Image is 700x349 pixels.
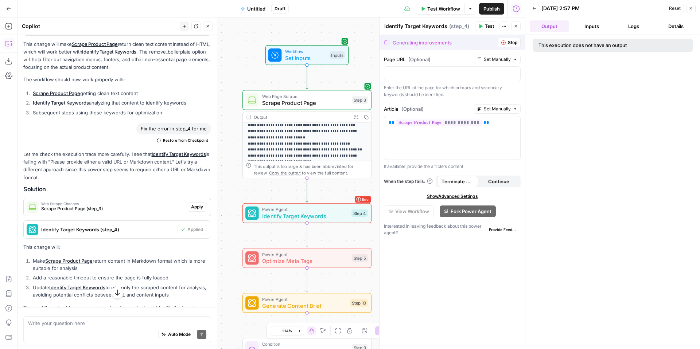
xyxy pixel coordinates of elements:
p: The workflow should now work properly with: [23,76,211,83]
label: Article [384,105,471,113]
button: Restore from Checkpoint [154,136,211,145]
button: Stop [498,38,521,47]
span: Web Page Scrape [262,93,349,99]
span: Workflow [285,48,326,55]
a: Identify Target Keywords [152,151,206,157]
h2: Solution [23,186,211,193]
div: ErrorPower AgentIdentify Target KeywordsStep 4 [242,203,372,223]
span: Optimize Meta Tags [262,257,349,265]
span: Publish [483,5,500,12]
span: Applied [187,226,203,233]
span: Power Agent [262,206,348,213]
div: Output [254,114,349,120]
button: Publish [479,3,504,15]
div: Step 5 [352,254,367,262]
li: Add a reasonable timeout to ensure the page is fully loaded [31,274,211,281]
li: Make return content in Markdown format which is more suitable for analysis [31,257,211,272]
li: Subsequent steps using those keywords for optimization [31,109,211,116]
div: Step 3 [352,96,367,104]
label: Page URL [384,56,471,63]
span: ( step_4 ) [449,23,469,30]
button: Details [656,20,696,32]
textarea: Identify Target Keywords [384,23,447,30]
button: Provide Feedback [486,225,521,234]
g: Edge from step_5 to step_10 [306,268,308,292]
button: Set Manually [474,55,521,64]
span: Reset [669,5,681,12]
button: Logs [614,20,654,32]
button: Continue [478,176,520,187]
span: Untitled [247,5,265,12]
span: Show Advanced Settings [427,193,478,200]
g: Edge from start to step_3 [306,65,308,89]
span: Test Workflow [427,5,460,12]
span: Stop [508,39,517,46]
div: Generating improvements [393,39,452,46]
span: View Workflow [395,208,429,215]
a: Scrape Product Page [33,90,80,96]
span: Provide Feedback [489,227,518,232]
span: Web Scrape Changes [41,202,185,205]
button: Fork Power Agent [440,205,496,217]
span: Power Agent [262,296,347,302]
span: Terminate Workflow [442,178,474,185]
span: Scrape Product Page (step_3) [41,205,185,212]
button: Applied [178,225,206,234]
span: Power Agent [262,251,349,258]
button: Test [475,21,497,31]
a: Identify Target Keywords [49,285,105,290]
span: Set Manually [484,56,511,63]
g: Edge from step_4 to step_5 [306,223,308,247]
div: Copilot [22,23,178,30]
span: Auto Mode [168,331,191,338]
span: (Optional) [401,105,424,113]
button: Set Manually [474,104,521,114]
button: View Workflow [384,205,434,217]
button: Apply [188,202,206,212]
p: The workflow should now properly analyze the content and identify the target keywords. Let me kno... [23,304,211,319]
p: Let me check the execution trace more carefully. I see that is failing with "Please provide eithe... [23,150,211,181]
span: When the step fails: [384,178,433,185]
a: Identify Target Keywords [33,100,89,106]
li: analyzing that content to identify keywords [31,99,211,106]
span: Identify Target Keywords (step_4) [41,226,175,233]
button: Untitled [236,3,270,15]
span: Fork Power Agent [451,208,491,215]
span: Set Manually [484,106,511,112]
div: Step 4 [351,209,368,217]
span: Generate Content Brief [262,302,347,310]
li: Update to use only the scraped content for analysis, avoiding potential conflicts between URL and... [31,284,211,298]
button: Test Workflow [416,3,464,15]
g: Edge from step_3 to step_4 [306,178,308,202]
span: Continue [488,178,509,185]
div: Power AgentOptimize Meta TagsStep 5 [242,248,372,268]
span: 114% [282,328,292,334]
div: Interested in leaving feedback about this power agent? [384,223,521,236]
button: Auto Mode [158,330,194,339]
span: Condition [262,341,349,347]
div: This output is too large & has been abbreviated for review. to view the full content. [254,163,368,176]
span: Test [485,23,494,30]
span: Scrape Product Page [262,99,349,107]
button: Reset [666,4,684,13]
span: Set Inputs [285,54,326,62]
span: Copy the output [269,170,301,175]
span: Apply [191,204,203,210]
li: getting clean text content [31,90,211,97]
p: This change will make return clean text content instead of HTML, which will work better with . Th... [23,40,211,71]
div: This execution does not have an output [538,42,657,49]
p: Enter the URL of the page for which primary and secondary keywords should be identified. [384,84,521,98]
p: If available, provide the article's content [384,163,521,170]
span: Identify Target Keywords [262,212,348,220]
div: Step 10 [350,299,368,307]
button: Output [530,20,569,32]
span: Error [362,195,370,204]
span: (Optional) [408,56,431,63]
span: Restore from Checkpoint [163,137,208,143]
div: Fix the error in step_4 for me [136,123,211,134]
span: Draft [275,5,285,12]
p: This change will: [23,243,211,251]
button: Inputs [572,20,611,32]
a: Identify Target Keywords [82,49,136,55]
div: Power AgentGenerate Content BriefStep 10 [242,293,372,313]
